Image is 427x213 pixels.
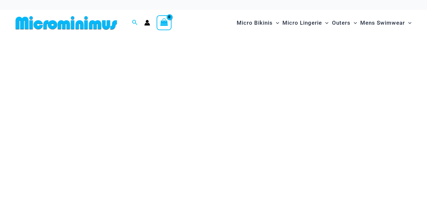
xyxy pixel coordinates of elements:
[235,13,281,33] a: Micro BikinisMenu ToggleMenu Toggle
[332,15,350,31] span: Outers
[273,15,279,31] span: Menu Toggle
[405,15,411,31] span: Menu Toggle
[360,15,405,31] span: Mens Swimwear
[234,12,414,34] nav: Site Navigation
[13,16,120,30] img: MM SHOP LOGO FLAT
[281,13,330,33] a: Micro LingerieMenu ToggleMenu Toggle
[144,20,150,26] a: Account icon link
[157,15,172,30] a: View Shopping Cart, empty
[330,13,359,33] a: OutersMenu ToggleMenu Toggle
[282,15,322,31] span: Micro Lingerie
[322,15,328,31] span: Menu Toggle
[132,19,138,27] a: Search icon link
[359,13,413,33] a: Mens SwimwearMenu ToggleMenu Toggle
[237,15,273,31] span: Micro Bikinis
[350,15,357,31] span: Menu Toggle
